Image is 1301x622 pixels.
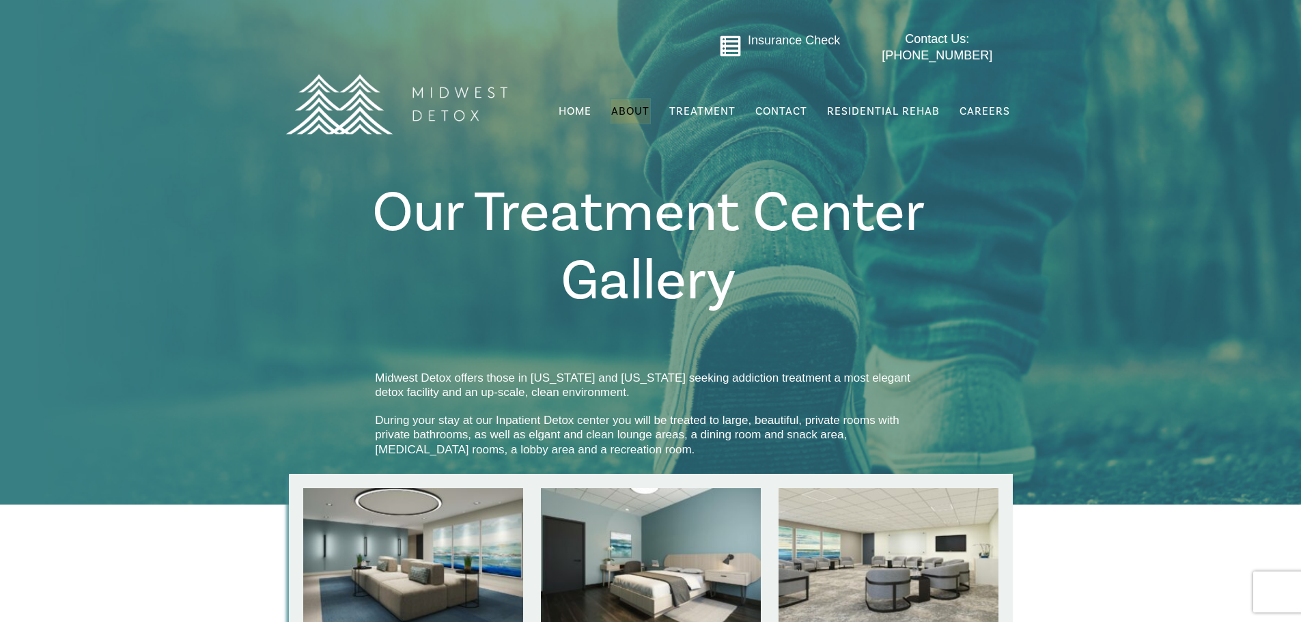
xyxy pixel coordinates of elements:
span: Midwest Detox offers those in [US_STATE] and [US_STATE] seeking addiction treatment a most elegan... [375,371,910,399]
span: Our Treatment Center Gallery [372,176,925,317]
a: Go to midwestdetox.com/message-form-page/ [719,35,742,62]
span: Residential Rehab [827,104,940,118]
a: Home [557,98,593,124]
a: Residential Rehab [826,98,941,124]
a: About [610,98,651,124]
a: Treatment [668,98,737,124]
a: Careers [958,98,1011,124]
span: Contact Us: [PHONE_NUMBER] [882,32,992,61]
img: MD Logo Horitzontal white-01 (1) (1) [277,44,516,164]
a: Contact [754,98,809,124]
span: Contact [755,106,807,117]
a: Contact Us: [PHONE_NUMBER] [855,31,1020,63]
span: Careers [960,104,1010,118]
span: Treatment [669,106,736,117]
a: Insurance Check [748,33,840,47]
span: About [611,106,649,117]
span: During your stay at our Inpatient Detox center you will be treated to large, beautiful, private r... [375,414,899,456]
span: Home [559,104,591,118]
